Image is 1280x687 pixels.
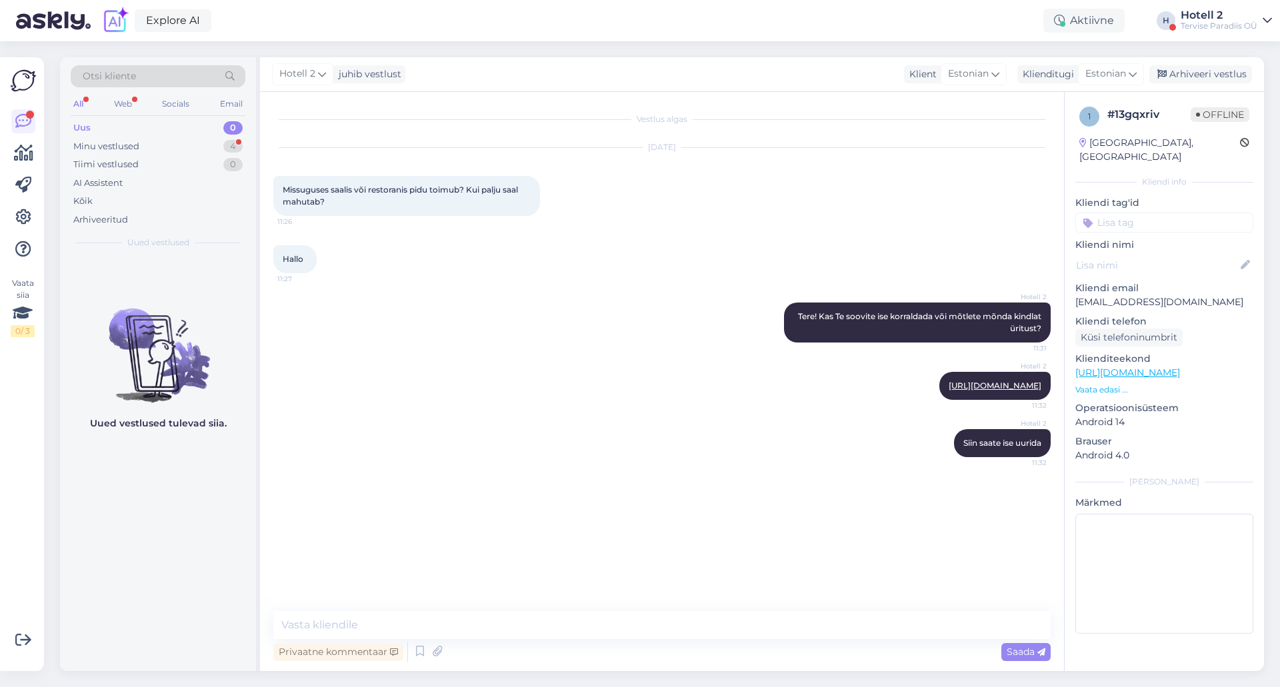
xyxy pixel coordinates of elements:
[1075,384,1253,396] p: Vaata edasi ...
[1075,196,1253,210] p: Kliendi tag'id
[997,458,1047,468] span: 11:32
[1075,496,1253,510] p: Märkmed
[1075,238,1253,252] p: Kliendi nimi
[997,292,1047,302] span: Hotell 2
[798,311,1043,333] span: Tere! Kas Te soovite ise korraldada või mõtlete mõnda kindlat üritust?
[277,217,327,227] span: 11:26
[60,285,256,404] img: No chats
[1075,401,1253,415] p: Operatsioonisüsteem
[1157,11,1175,30] div: H
[73,213,128,227] div: Arhiveeritud
[1181,10,1272,31] a: Hotell 2Tervise Paradiis OÜ
[1075,476,1253,488] div: [PERSON_NAME]
[1007,646,1045,658] span: Saada
[283,254,303,264] span: Hallo
[948,67,989,81] span: Estonian
[1043,9,1125,33] div: Aktiivne
[904,67,937,81] div: Klient
[11,277,35,337] div: Vaata siia
[217,95,245,113] div: Email
[1079,136,1240,164] div: [GEOGRAPHIC_DATA], [GEOGRAPHIC_DATA]
[997,361,1047,371] span: Hotell 2
[1075,176,1253,188] div: Kliendi info
[1017,67,1074,81] div: Klienditugi
[11,68,36,93] img: Askly Logo
[73,177,123,190] div: AI Assistent
[283,185,520,207] span: Missuguses saalis või restoranis pidu toimub? Kui palju saal mahutab?
[127,237,189,249] span: Uued vestlused
[71,95,86,113] div: All
[101,7,129,35] img: explore-ai
[963,438,1041,448] span: Siin saate ise uurida
[277,274,327,284] span: 11:27
[111,95,135,113] div: Web
[1075,281,1253,295] p: Kliendi email
[73,121,91,135] div: Uus
[333,67,401,81] div: juhib vestlust
[90,416,227,430] p: Uued vestlused tulevad siia.
[1075,434,1253,448] p: Brauser
[73,195,93,208] div: Kõik
[1191,107,1249,122] span: Offline
[73,140,139,153] div: Minu vestlused
[1075,366,1180,378] a: [URL][DOMAIN_NAME]
[1075,415,1253,429] p: Android 14
[1075,315,1253,329] p: Kliendi telefon
[279,67,315,81] span: Hotell 2
[11,325,35,337] div: 0 / 3
[273,643,403,661] div: Privaatne kommentaar
[1075,448,1253,462] p: Android 4.0
[1075,295,1253,309] p: [EMAIL_ADDRESS][DOMAIN_NAME]
[997,343,1047,353] span: 11:31
[1075,352,1253,366] p: Klienditeekond
[223,121,243,135] div: 0
[1075,329,1183,346] div: Küsi telefoninumbrit
[949,380,1041,390] a: [URL][DOMAIN_NAME]
[223,140,243,153] div: 4
[997,400,1047,410] span: 11:32
[1181,21,1257,31] div: Tervise Paradiis OÜ
[273,113,1051,125] div: Vestlus algas
[223,158,243,171] div: 0
[73,158,139,171] div: Tiimi vestlused
[273,141,1051,153] div: [DATE]
[1075,213,1253,233] input: Lisa tag
[1181,10,1257,21] div: Hotell 2
[1107,107,1191,123] div: # 13gqxriv
[1076,258,1238,273] input: Lisa nimi
[1088,111,1091,121] span: 1
[1085,67,1126,81] span: Estonian
[135,9,211,32] a: Explore AI
[1149,65,1252,83] div: Arhiveeri vestlus
[159,95,192,113] div: Socials
[997,418,1047,428] span: Hotell 2
[83,69,136,83] span: Otsi kliente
